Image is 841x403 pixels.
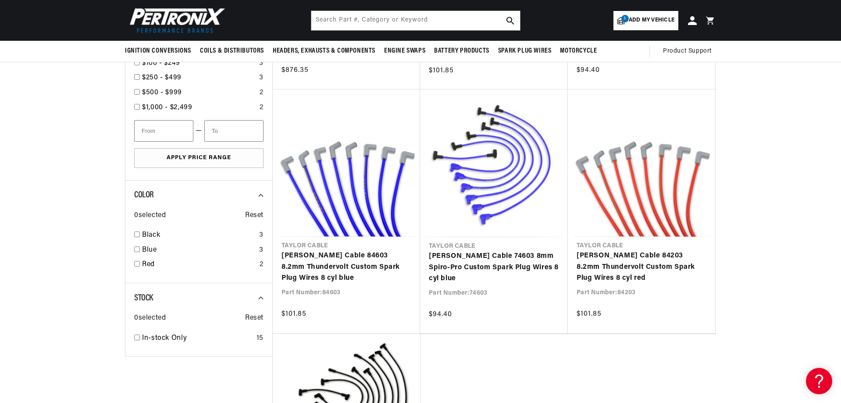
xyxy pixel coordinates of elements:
a: 3Add my vehicle [613,11,678,30]
span: $100 - $249 [142,60,180,67]
span: $500 - $999 [142,89,182,96]
span: Ignition Conversions [125,46,191,56]
button: Apply Price Range [134,148,264,168]
span: Reset [245,210,264,221]
summary: Ignition Conversions [125,41,196,61]
summary: Engine Swaps [380,41,430,61]
summary: Spark Plug Wires [494,41,556,61]
div: 15 [257,333,264,344]
div: 2 [260,87,264,99]
span: Engine Swaps [384,46,425,56]
div: 2 [260,102,264,114]
div: 3 [259,58,264,69]
input: From [134,120,193,142]
a: In-stock Only [142,333,253,344]
div: 3 [259,245,264,256]
summary: Product Support [663,41,716,62]
a: Red [142,259,256,271]
summary: Coils & Distributors [196,41,268,61]
span: $250 - $499 [142,74,182,81]
span: 0 selected [134,313,166,324]
a: Black [142,230,256,241]
span: Add my vehicle [629,16,674,25]
span: — [196,125,202,137]
span: Stock [134,294,153,303]
span: Product Support [663,46,712,56]
div: 2 [260,259,264,271]
a: [PERSON_NAME] Cable 74603 8mm Spiro-Pro Custom Spark Plug Wires 8 cyl blue [429,251,559,285]
span: Reset [245,313,264,324]
input: To [204,120,264,142]
img: Pertronix [125,5,226,36]
a: [PERSON_NAME] Cable 84603 8.2mm Thundervolt Custom Spark Plug Wires 8 cyl blue [282,250,411,284]
span: Battery Products [434,46,489,56]
div: 3 [259,230,264,241]
span: Color [134,191,154,200]
summary: Motorcycle [556,41,601,61]
button: search button [501,11,520,30]
a: Blue [142,245,256,256]
span: Headers, Exhausts & Components [273,46,375,56]
div: 3 [259,72,264,84]
input: Search Part #, Category or Keyword [311,11,520,30]
span: $1,000 - $2,499 [142,104,192,111]
summary: Headers, Exhausts & Components [268,41,380,61]
span: Spark Plug Wires [498,46,552,56]
span: Coils & Distributors [200,46,264,56]
span: Motorcycle [560,46,597,56]
span: 0 selected [134,210,166,221]
a: [PERSON_NAME] Cable 84203 8.2mm Thundervolt Custom Spark Plug Wires 8 cyl red [577,250,706,284]
summary: Battery Products [430,41,494,61]
span: 3 [621,15,629,22]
